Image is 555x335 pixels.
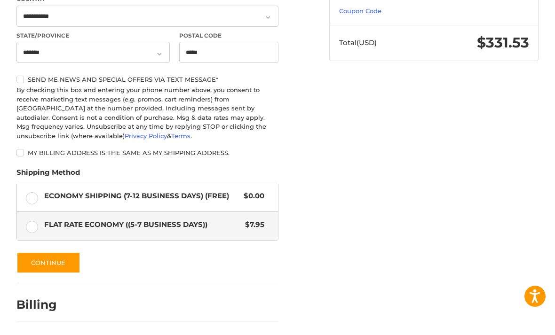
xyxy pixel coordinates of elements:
[16,167,80,182] legend: Shipping Method
[179,31,278,40] label: Postal Code
[16,252,80,273] button: Continue
[44,219,240,230] span: Flat Rate Economy ((5-7 Business Days))
[16,297,71,312] h2: Billing
[477,34,529,51] span: $331.53
[16,149,279,156] label: My billing address is the same as my shipping address.
[171,132,190,140] a: Terms
[339,38,377,47] span: Total (USD)
[125,132,167,140] a: Privacy Policy
[477,310,555,335] iframe: Google Customer Reviews
[339,7,381,15] a: Coupon Code
[240,219,264,230] span: $7.95
[16,86,279,140] div: By checking this box and entering your phone number above, you consent to receive marketing text ...
[44,191,239,202] span: Economy Shipping (7-12 Business Days) (Free)
[16,31,170,40] label: State/Province
[239,191,264,202] span: $0.00
[16,76,279,83] label: Send me news and special offers via text message*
